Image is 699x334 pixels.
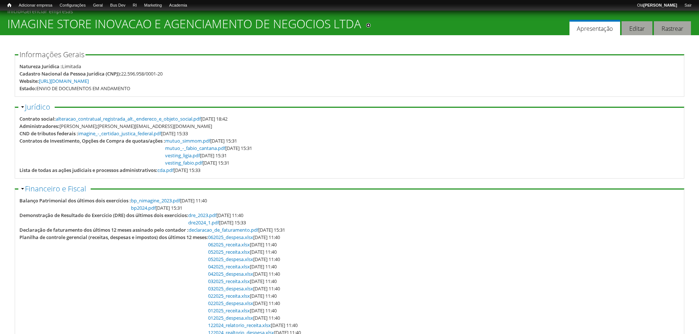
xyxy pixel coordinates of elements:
a: imagine_-_certidao_justica_federal.pdf [78,130,161,137]
div: Website: [19,77,39,85]
a: Apresentação [569,20,620,36]
a: 032025_despesa.xlsx [208,285,253,292]
div: Lista de todas as ações judiciais e processos administrativos: [19,166,157,174]
a: Adicionar empresa [15,2,56,9]
span: [DATE] 11:40 [208,307,277,314]
a: Olá[PERSON_NAME] [633,2,681,9]
span: [DATE] 11:40 [208,249,277,255]
a: RI [129,2,141,9]
a: 052025_receita.xlsx [208,249,250,255]
strong: [PERSON_NAME] [643,3,677,7]
a: 022025_receita.xlsx [208,293,250,299]
div: Balanço Patrimonial dos últimos dois exercícios : [19,197,131,204]
a: 032025_receita.xlsx [208,278,250,285]
span: Informações Gerais [19,49,84,59]
span: [DATE] 11:40 [208,293,277,299]
a: bp_nimagine_2023.pdf [131,197,180,204]
a: Rastrear [654,21,691,36]
a: 042025_despesa.xlsx [208,271,253,277]
a: declaracao_de_faturamento.pdf [189,227,258,233]
span: [DATE] 11:40 [208,256,280,263]
a: Sair [681,2,695,9]
h1: IMAGINE STORE INOVACAO E AGENCIAMENTO DE NEGOCIOS LTDA [7,17,361,35]
a: 122024_relatorio_receita.xlsx [208,322,271,329]
a: 062025_despesa.xlsx [208,234,253,241]
a: cda.pdf [157,167,174,173]
div: Demonstração de Resultado do Exercício (DRE) dos últimos dois exercícios: [19,212,188,219]
div: Administradores: [19,122,59,130]
a: [URL][DOMAIN_NAME] [39,78,89,84]
div: Declaração de faturamento dos últimos 12 meses assinado pelo contador : [19,226,189,234]
span: [DATE] 11:40 [208,278,277,285]
div: ENVIO DE DOCUMENTOS EM ANDAMENTO [36,85,130,92]
a: Jurídico [25,102,50,112]
a: Geral [89,2,106,9]
div: » [7,8,692,17]
span: [DATE] 15:33 [188,219,246,226]
a: 022025_despesa.xlsx [208,300,253,307]
a: Academia [165,2,191,9]
a: mutuo_-_fabio_cantana.pdf [165,145,225,151]
a: Início [4,2,15,9]
a: mutuo_simmom.pdf [165,137,210,144]
a: 062025_receita.xlsx [208,241,250,248]
div: Contratos de Investimento, Opções de Compra de quotas/ações : [19,137,165,144]
span: [DATE] 11:40 [208,234,280,241]
div: Limitada [62,63,81,70]
div: 22.596.958/0001-20 [121,70,163,77]
span: [DATE] 15:31 [131,205,182,211]
div: [PERSON_NAME];[PERSON_NAME][EMAIL_ADDRESS][DOMAIN_NAME] [59,122,212,130]
span: [DATE] 11:40 [208,285,280,292]
a: Início [7,8,21,15]
span: [DATE] 11:40 [208,271,280,277]
a: dre_2023.pdf [188,212,216,219]
a: 012025_despesa.xlsx [208,315,253,321]
span: [DATE] 11:40 [208,263,277,270]
span: [DATE] 11:40 [208,315,280,321]
span: [DATE] 15:31 [165,152,227,159]
a: Gerenciar empresas [23,8,73,15]
a: vesting_fabio.pdf [165,159,203,166]
span: [DATE] 11:40 [188,212,243,219]
div: Cadastro Nacional da Pessoa Jurídica (CNPJ): [19,70,121,77]
a: Editar [622,21,652,36]
a: Configurações [56,2,90,9]
span: [DATE] 15:31 [165,145,252,151]
span: [DATE] 15:31 [165,159,229,166]
div: Planilha de controle gerencial (receitas, despesas e impostos) dos últimos 12 meses: [19,234,208,241]
div: Natureza Jurídica : [19,63,62,70]
span: [DATE] 15:31 [189,227,285,233]
span: Início [7,3,11,8]
a: 042025_receita.xlsx [208,263,250,270]
span: [DATE] 11:40 [131,197,207,204]
a: Marketing [141,2,165,9]
span: [DATE] 15:33 [157,167,200,173]
a: alteracao_contratual_registrada_alt._endereco_e_objeto_social.pdf [56,115,201,122]
a: 052025_despesa.xlsx [208,256,253,263]
span: [DATE] 18:42 [56,115,227,122]
a: Financeiro e Fiscal [25,184,86,194]
a: bp2024.pdf [131,205,156,211]
a: vesting_ligia.pdf [165,152,200,159]
span: [DATE] 11:40 [208,241,277,248]
span: [DATE] 15:33 [78,130,188,137]
div: CND de tributos federais : [19,130,78,137]
div: Contrato social: [19,115,56,122]
a: 012025_receita.xlsx [208,307,250,314]
a: Bus Dev [106,2,129,9]
span: [DATE] 15:31 [165,137,237,144]
div: Estado: [19,85,36,92]
span: [DATE] 11:40 [208,300,280,307]
span: [DATE] 11:40 [208,322,298,329]
a: dre2024_1.pdf [188,219,219,226]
